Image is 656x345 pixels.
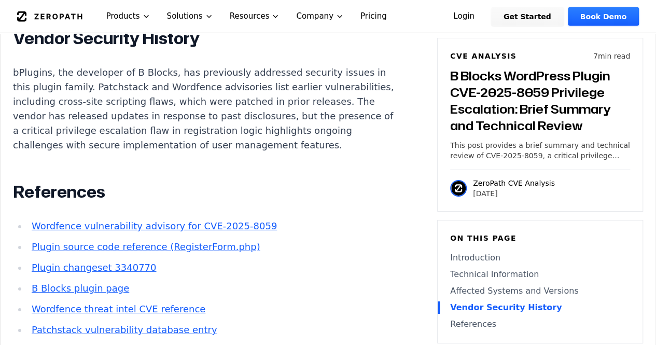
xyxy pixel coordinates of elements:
[568,7,639,26] a: Book Demo
[441,7,487,26] a: Login
[450,301,630,314] a: Vendor Security History
[13,28,399,49] h2: Vendor Security History
[450,268,630,281] a: Technical Information
[491,7,564,26] a: Get Started
[450,51,517,61] h6: CVE Analysis
[32,241,260,252] a: Plugin source code reference (RegisterForm.php)
[450,285,630,297] a: Affected Systems and Versions
[13,182,399,202] h2: References
[473,188,555,199] p: [DATE]
[593,51,630,61] p: 7 min read
[32,262,156,273] a: Plugin changeset 3340770
[450,252,630,264] a: Introduction
[450,67,630,134] h3: B Blocks WordPress Plugin CVE-2025-8059 Privilege Escalation: Brief Summary and Technical Review
[32,220,277,231] a: Wordfence vulnerability advisory for CVE-2025-8059
[13,65,399,153] p: bPlugins, the developer of B Blocks, has previously addressed security issues in this plugin fami...
[450,140,630,161] p: This post provides a brief summary and technical review of CVE-2025-8059, a critical privilege es...
[32,303,205,314] a: Wordfence threat intel CVE reference
[32,283,129,294] a: B Blocks plugin page
[450,180,467,197] img: ZeroPath CVE Analysis
[473,178,555,188] p: ZeroPath CVE Analysis
[450,233,630,243] h6: On this page
[32,324,217,335] a: Patchstack vulnerability database entry
[450,318,630,330] a: References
